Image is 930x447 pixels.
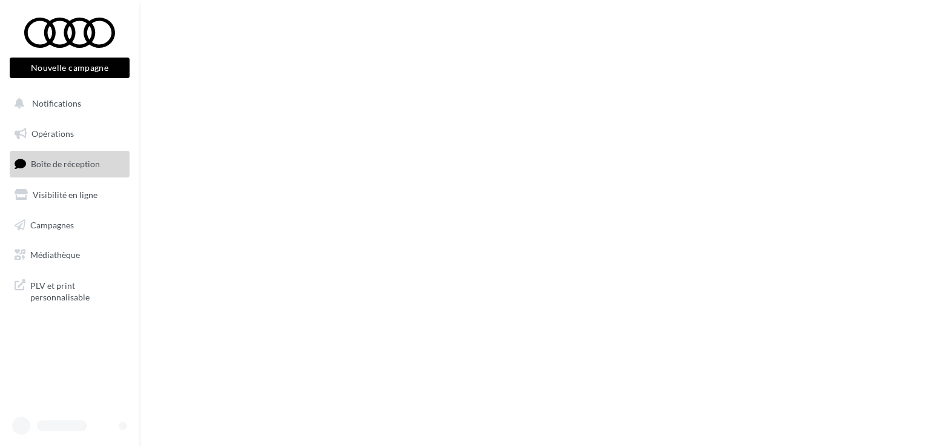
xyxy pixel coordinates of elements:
a: Boîte de réception [7,151,132,177]
span: Boîte de réception [31,159,100,169]
span: Notifications [32,98,81,108]
span: Campagnes [30,219,74,230]
span: Visibilité en ligne [33,190,97,200]
span: Opérations [31,128,74,139]
a: PLV et print personnalisable [7,273,132,308]
a: Médiathèque [7,242,132,268]
a: Visibilité en ligne [7,182,132,208]
button: Notifications [7,91,127,116]
span: PLV et print personnalisable [30,277,125,303]
button: Nouvelle campagne [10,58,130,78]
span: Médiathèque [30,250,80,260]
a: Campagnes [7,213,132,238]
a: Opérations [7,121,132,147]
